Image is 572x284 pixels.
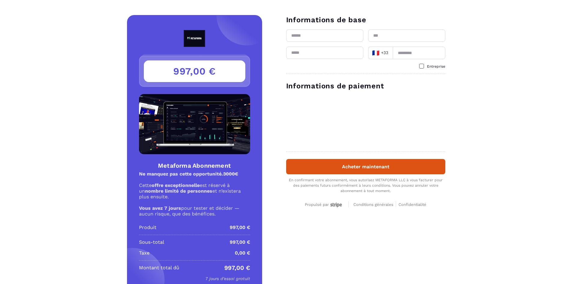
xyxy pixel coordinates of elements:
[139,205,250,217] p: pour tester et décider — aucun risque, que des bénéfices.
[305,202,344,207] div: Propulsé par
[286,81,445,91] h3: Informations de paiement
[286,159,445,174] button: Acheter maintenant
[398,201,426,207] a: Confidentialité
[230,224,250,231] p: 997,00 €
[223,171,238,177] s: 3000€
[372,49,389,57] span: +33
[285,94,446,145] iframe: Cadre de saisie sécurisé pour le paiement
[145,188,212,194] strong: nombre limité de personnes
[398,202,426,207] span: Confidentialité
[139,94,250,154] img: Product Image
[368,47,393,59] div: Search for option
[139,205,181,211] strong: Vous avez 7 jours
[139,239,164,246] p: Sous-total
[139,161,250,170] h4: Metaforma Abonnement
[152,182,200,188] strong: offre exceptionnelle
[235,249,250,257] p: 0,00 €
[286,177,445,194] div: En confirmant votre abonnement, vous autorisez METAFORMA LLC à vous facturer pour des paiements f...
[139,182,250,200] p: Cette est réservé à un et n’existera plus ensuite.
[305,201,344,207] a: Propulsé par
[286,15,445,25] h3: Informations de base
[353,202,393,207] span: Conditions générales
[224,264,250,271] p: 997,00 €
[353,201,396,207] a: Conditions générales
[139,224,156,231] p: Produit
[427,64,445,69] span: Entreprise
[390,48,391,57] input: Search for option
[139,171,238,177] strong: Ne manquez pas cette opportunité.
[144,60,245,82] h3: 997,00 €
[139,275,250,282] p: 7 jours d'essai gratuit
[230,239,250,246] p: 997,00 €
[170,30,219,47] img: logo
[372,49,380,57] span: 🇫🇷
